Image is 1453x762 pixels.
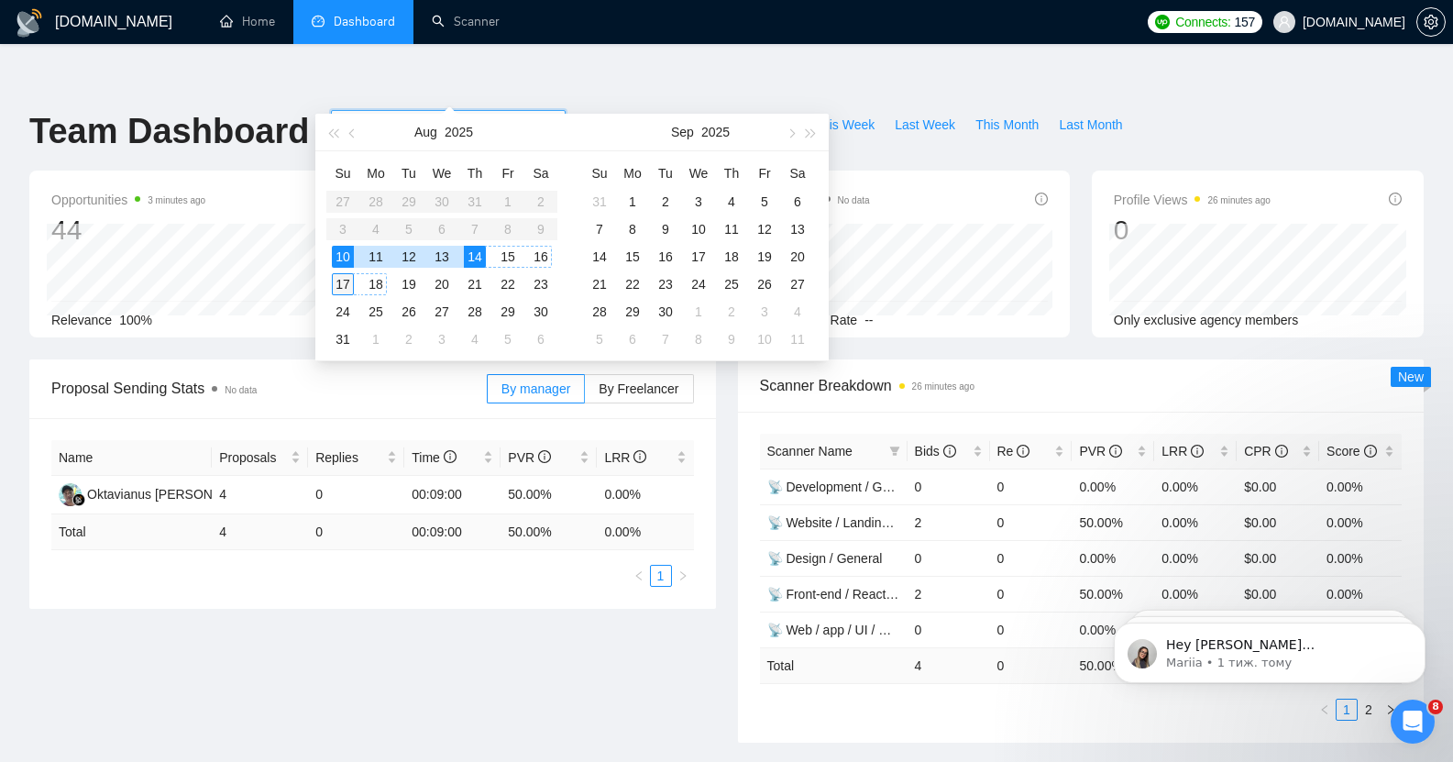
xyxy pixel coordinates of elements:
td: 2025-09-05 [748,188,781,215]
div: 5 [754,191,776,213]
button: 2025 [445,114,473,150]
td: 2025-08-12 [392,243,425,271]
a: setting [1416,15,1446,29]
td: 2025-09-01 [359,326,392,353]
div: 14 [464,246,486,268]
td: 0.00% [1319,504,1402,540]
span: info-circle [1191,445,1204,458]
div: 19 [754,246,776,268]
th: Proposals [212,440,308,476]
span: This Month [975,115,1039,135]
td: 2025-09-07 [583,215,616,243]
span: CPR [1244,444,1287,458]
td: 0 [990,504,1073,540]
th: Su [326,159,359,188]
span: Scanner Breakdown [760,374,1403,397]
th: Sa [781,159,814,188]
a: 📡 Development / General [767,480,919,494]
div: 4 [721,191,743,213]
span: info-circle [538,450,551,463]
div: 2 [721,301,743,323]
td: 2025-08-29 [491,298,524,326]
td: $0.00 [1237,504,1319,540]
td: 0.00% [1154,469,1237,504]
div: 11 [721,218,743,240]
li: 1 [650,565,672,587]
div: 10 [754,328,776,350]
div: 26 [398,301,420,323]
span: Relevance [51,313,112,327]
td: 2025-10-10 [748,326,781,353]
div: 6 [787,191,809,213]
div: 10 [332,246,354,268]
span: By manager [501,381,570,396]
td: 2025-08-23 [524,271,557,298]
td: 2025-08-14 [458,243,491,271]
td: 2025-09-13 [781,215,814,243]
span: Score [1326,444,1376,458]
div: 0 [1114,213,1271,248]
div: 29 [497,301,519,323]
td: 0 [990,469,1073,504]
th: Sa [524,159,557,188]
td: 2025-10-01 [682,298,715,326]
span: filter [886,437,904,465]
td: 4 [212,476,308,514]
td: 4 [212,514,308,550]
td: 0.00% [1319,540,1402,576]
span: info-circle [1364,445,1377,458]
div: 23 [530,273,552,295]
td: 2025-08-24 [326,298,359,326]
th: We [682,159,715,188]
span: right [677,570,688,581]
div: 27 [787,273,809,295]
div: 15 [497,246,519,268]
td: 50.00% [501,476,597,514]
div: 25 [365,301,387,323]
div: 7 [589,218,611,240]
td: 00:09:00 [404,514,501,550]
td: 2025-08-26 [392,298,425,326]
td: 2025-09-12 [748,215,781,243]
div: 5 [589,328,611,350]
td: 2025-09-08 [616,215,649,243]
div: 10 [688,218,710,240]
td: 2025-08-13 [425,243,458,271]
div: 23 [655,273,677,295]
td: $0.00 [1237,576,1319,612]
div: 14 [589,246,611,268]
li: Next Page [672,565,694,587]
span: New [1398,370,1424,384]
td: Total [760,647,908,683]
span: This Week [814,115,875,135]
td: 2025-09-10 [682,215,715,243]
a: 📡 Design / General [767,551,883,566]
div: 20 [431,273,453,295]
span: PVR [508,450,551,465]
div: 13 [431,246,453,268]
th: Mo [359,159,392,188]
span: info-circle [444,450,457,463]
td: $0.00 [1237,469,1319,504]
span: Connects: [1175,12,1230,32]
td: 2025-09-24 [682,271,715,298]
td: 2025-08-11 [359,243,392,271]
span: info-circle [943,445,956,458]
div: 2 [398,328,420,350]
span: Invitations [760,189,870,211]
th: Tu [649,159,682,188]
td: 2025-09-25 [715,271,748,298]
td: 2025-09-18 [715,243,748,271]
td: 2025-08-27 [425,298,458,326]
time: 26 minutes ago [912,381,974,392]
span: Replies [315,447,383,468]
span: dashboard [312,15,325,28]
td: 2025-08-21 [458,271,491,298]
div: 44 [51,213,205,248]
span: Only exclusive agency members [1114,313,1299,327]
td: 2025-09-23 [649,271,682,298]
button: This Month [965,110,1049,139]
div: 1 [365,328,387,350]
td: 0.00 % [597,514,693,550]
